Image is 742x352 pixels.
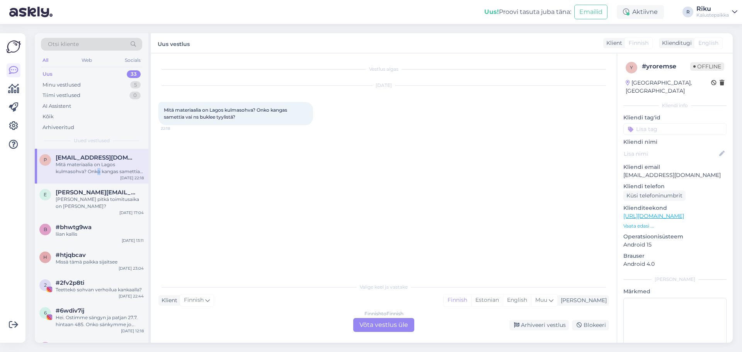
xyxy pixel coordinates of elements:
div: 0 [129,92,141,99]
input: Lisa tag [623,123,727,135]
p: Android 15 [623,241,727,249]
div: All [41,55,50,65]
span: Finnish [629,39,648,47]
div: Kõik [43,113,54,121]
div: [PERSON_NAME] pitkä toimitusaika on [PERSON_NAME]? [56,196,144,210]
div: Küsi telefoninumbrit [623,190,686,201]
div: English [503,294,531,306]
div: Arhiveeritud [43,124,74,131]
span: English [698,39,718,47]
span: Offline [690,62,724,71]
div: Uus [43,70,53,78]
p: Kliendi email [623,163,727,171]
div: [DATE] 17:04 [119,210,144,216]
span: e [44,192,47,197]
div: Estonian [471,294,503,306]
span: Uued vestlused [74,137,110,144]
p: [EMAIL_ADDRESS][DOMAIN_NAME] [623,171,727,179]
span: #bhwtg9wa [56,224,92,231]
div: 33 [127,70,141,78]
span: Muu [535,296,547,303]
span: #6wdiv7ij [56,307,84,314]
a: RikuKalustepaikka [696,6,737,18]
p: Kliendi telefon [623,182,727,190]
div: # yroremse [642,62,690,71]
div: Klient [603,39,622,47]
span: 22:18 [161,126,190,131]
div: [PERSON_NAME] [623,276,727,283]
span: Finnish [184,296,204,304]
div: liian kallis [56,231,144,238]
p: Klienditeekond [623,204,727,212]
span: b [44,226,47,232]
div: Socials [123,55,142,65]
div: Vestlus algas [158,66,609,73]
div: Klient [158,296,177,304]
p: Vaata edasi ... [623,223,727,230]
div: Proovi tasuta juba täna: [484,7,571,17]
div: Finnish to Finnish [364,310,403,317]
a: [URL][DOMAIN_NAME] [623,213,684,219]
div: Valige keel ja vastake [158,284,609,291]
div: 5 [130,81,141,89]
div: Mitä materiaalia on Lagos kulmasohva? Onko kangas samettia vai ns buklee tyylistä? [56,161,144,175]
span: #htjqbcav [56,252,86,258]
div: Finnish [444,294,471,306]
p: Kliendi tag'id [623,114,727,122]
img: Askly Logo [6,39,21,54]
div: [DATE] 22:18 [120,175,144,181]
div: Minu vestlused [43,81,81,89]
span: Mitä materiaalia on Lagos kulmasohva? Onko kangas samettia vai ns buklee tyylistä? [164,107,288,120]
div: Võta vestlus üle [353,318,414,332]
p: Brauser [623,252,727,260]
div: Web [80,55,94,65]
div: Blokeeri [572,320,609,330]
div: [DATE] 23:04 [119,265,144,271]
p: Android 4.0 [623,260,727,268]
p: Operatsioonisüsteem [623,233,727,241]
div: Hei. Ostimme sängyn ja patjan 27.7. hintaan 485. Onko sänkymme jo saapunut? [56,314,144,328]
div: Kalustepaikka [696,12,729,18]
span: #xyyjgfaf [56,342,84,349]
input: Lisa nimi [624,150,718,158]
span: 2 [44,282,47,288]
span: #2fv2p8ti [56,279,84,286]
span: elina.anttikoski@hotmail.com [56,189,136,196]
div: [DATE] 22:44 [119,293,144,299]
div: Teettekö sohvan verhoilua kankaalla? [56,286,144,293]
div: Tiimi vestlused [43,92,80,99]
div: Aktiivne [617,5,664,19]
b: Uus! [484,8,499,15]
div: AI Assistent [43,102,71,110]
div: Missä tämä paikka sijaitsee [56,258,144,265]
span: Otsi kliente [48,40,79,48]
label: Uus vestlus [158,38,190,48]
div: [DATE] 13:11 [122,238,144,243]
div: Arhiveeri vestlus [509,320,569,330]
button: Emailid [574,5,608,19]
span: y [630,65,633,70]
div: Kliendi info [623,102,727,109]
div: [PERSON_NAME] [558,296,607,304]
span: p [44,157,47,163]
p: Kliendi nimi [623,138,727,146]
p: Märkmed [623,287,727,296]
div: [DATE] 12:18 [121,328,144,334]
div: [DATE] [158,82,609,89]
span: 6 [44,310,47,316]
div: R [682,7,693,17]
span: h [43,254,47,260]
div: Riku [696,6,729,12]
div: Klienditugi [659,39,692,47]
span: pauliina.marttilatornio@gmail.com [56,154,136,161]
div: [GEOGRAPHIC_DATA], [GEOGRAPHIC_DATA] [626,79,711,95]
